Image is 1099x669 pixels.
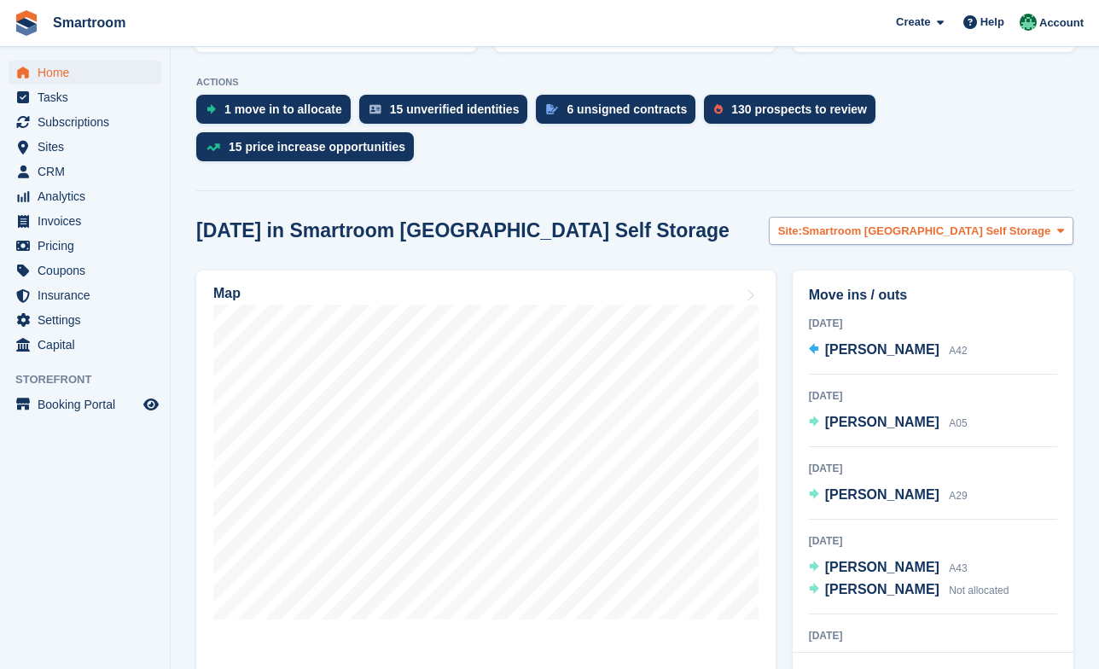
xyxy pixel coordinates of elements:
[38,85,140,109] span: Tasks
[213,286,241,301] h2: Map
[825,560,939,574] span: [PERSON_NAME]
[714,104,723,114] img: prospect-51fa495bee0391a8d652442698ab0144808aea92771e9ea1ae160a38d050c398.svg
[809,461,1057,476] div: [DATE]
[949,585,1009,596] span: Not allocated
[809,579,1009,602] a: [PERSON_NAME] Not allocated
[825,487,939,502] span: [PERSON_NAME]
[567,102,687,116] div: 6 unsigned contracts
[14,10,39,36] img: stora-icon-8386f47178a22dfd0bd8f6a31ec36ba5ce8667c1dd55bd0f319d3a0aa187defe.svg
[141,394,161,415] a: Preview store
[9,259,161,282] a: menu
[9,110,161,134] a: menu
[9,85,161,109] a: menu
[825,582,939,596] span: [PERSON_NAME]
[38,209,140,233] span: Invoices
[38,135,140,159] span: Sites
[196,77,1073,88] p: ACTIONS
[536,95,704,132] a: 6 unsigned contracts
[809,316,1057,331] div: [DATE]
[38,259,140,282] span: Coupons
[9,135,161,159] a: menu
[802,223,1050,240] span: Smartroom [GEOGRAPHIC_DATA] Self Storage
[809,485,968,507] a: [PERSON_NAME] A29
[809,533,1057,549] div: [DATE]
[9,234,161,258] a: menu
[196,219,730,242] h2: [DATE] in Smartroom [GEOGRAPHIC_DATA] Self Storage
[38,308,140,332] span: Settings
[359,95,537,132] a: 15 unverified identities
[390,102,520,116] div: 15 unverified identities
[196,132,422,170] a: 15 price increase opportunities
[949,417,967,429] span: A05
[949,345,967,357] span: A42
[809,285,1057,305] h2: Move ins / outs
[224,102,342,116] div: 1 move in to allocate
[9,333,161,357] a: menu
[809,412,968,434] a: [PERSON_NAME] A05
[38,184,140,208] span: Analytics
[15,371,170,388] span: Storefront
[38,160,140,183] span: CRM
[809,628,1057,643] div: [DATE]
[9,308,161,332] a: menu
[809,388,1057,404] div: [DATE]
[229,140,405,154] div: 15 price increase opportunities
[38,234,140,258] span: Pricing
[9,393,161,416] a: menu
[38,110,140,134] span: Subscriptions
[38,393,140,416] span: Booking Portal
[46,9,132,37] a: Smartroom
[809,557,968,579] a: [PERSON_NAME] A43
[731,102,867,116] div: 130 prospects to review
[704,95,884,132] a: 130 prospects to review
[9,209,161,233] a: menu
[896,14,930,31] span: Create
[9,160,161,183] a: menu
[196,95,359,132] a: 1 move in to allocate
[369,104,381,114] img: verify_identity-adf6edd0f0f0b5bbfe63781bf79b02c33cf7c696d77639b501bdc392416b5a36.svg
[9,61,161,84] a: menu
[949,490,967,502] span: A29
[9,283,161,307] a: menu
[206,143,220,151] img: price_increase_opportunities-93ffe204e8149a01c8c9dc8f82e8f89637d9d84a8eef4429ea346261dce0b2c0.svg
[769,217,1073,245] button: Site: Smartroom [GEOGRAPHIC_DATA] Self Storage
[1020,14,1037,31] img: Jacob Gabriel
[38,283,140,307] span: Insurance
[206,104,216,114] img: move_ins_to_allocate_icon-fdf77a2bb77ea45bf5b3d319d69a93e2d87916cf1d5bf7949dd705db3b84f3ca.svg
[949,562,967,574] span: A43
[546,104,558,114] img: contract_signature_icon-13c848040528278c33f63329250d36e43548de30e8caae1d1a13099fd9432cc5.svg
[778,223,802,240] span: Site:
[980,14,1004,31] span: Help
[825,342,939,357] span: [PERSON_NAME]
[825,415,939,429] span: [PERSON_NAME]
[38,333,140,357] span: Capital
[809,340,968,362] a: [PERSON_NAME] A42
[9,184,161,208] a: menu
[1039,15,1084,32] span: Account
[38,61,140,84] span: Home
